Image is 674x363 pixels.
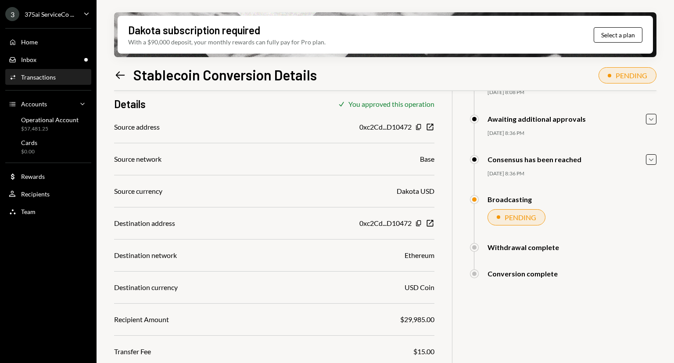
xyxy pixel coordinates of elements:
div: Destination address [114,218,175,229]
a: Accounts [5,96,91,112]
div: With a $90,000 deposit, your monthly rewards can fully pay for Pro plan. [128,37,326,47]
div: PENDING [505,213,536,221]
div: You approved this operation [348,100,434,108]
div: USD Coin [405,282,434,293]
div: $15.00 [413,346,434,357]
div: Source currency [114,186,162,196]
div: 0xc2Cd...D10472 [359,218,412,229]
div: Ethereum [405,250,434,261]
div: Source address [114,122,160,132]
a: Rewards [5,168,91,184]
div: Consensus has been reached [488,155,581,163]
div: Broadcasting [488,195,532,203]
div: 3 [5,7,19,21]
div: 375ai ServiceCo ... [25,11,74,18]
div: Dakota subscription required [128,23,260,37]
a: Team [5,203,91,219]
div: Home [21,38,38,46]
div: Destination currency [114,282,178,293]
div: Destination network [114,250,177,261]
div: Accounts [21,100,47,108]
div: Rewards [21,173,45,180]
div: [DATE] 8:36 PM [488,170,656,178]
a: Recipients [5,186,91,202]
div: Base [420,154,434,164]
div: Awaiting additional approvals [488,115,586,123]
div: Withdrawal complete [488,243,559,251]
div: PENDING [616,71,647,80]
div: [DATE] 8:36 PM [488,130,656,137]
div: Transfer Fee [114,346,151,357]
div: 0xc2Cd...D10472 [359,122,412,132]
div: Source network [114,154,161,164]
a: Transactions [5,69,91,85]
div: $0.00 [21,148,37,156]
div: Operational Account [21,116,79,123]
div: Recipients [21,190,50,198]
div: Team [21,208,36,215]
a: Operational Account$57,481.25 [5,113,91,134]
button: Select a plan [594,27,642,43]
h1: Stablecoin Conversion Details [133,66,317,83]
div: Cards [21,139,37,146]
div: Conversion complete [488,269,558,278]
div: $57,481.25 [21,125,79,133]
div: Transactions [21,73,56,81]
div: $29,985.00 [400,314,434,325]
div: Dakota USD [397,186,434,196]
a: Cards$0.00 [5,136,91,157]
a: Inbox [5,51,91,67]
div: Recipient Amount [114,314,169,325]
a: Home [5,34,91,50]
h3: Details [114,97,146,111]
div: Inbox [21,56,36,63]
div: [DATE] 8:08 PM [488,89,656,96]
